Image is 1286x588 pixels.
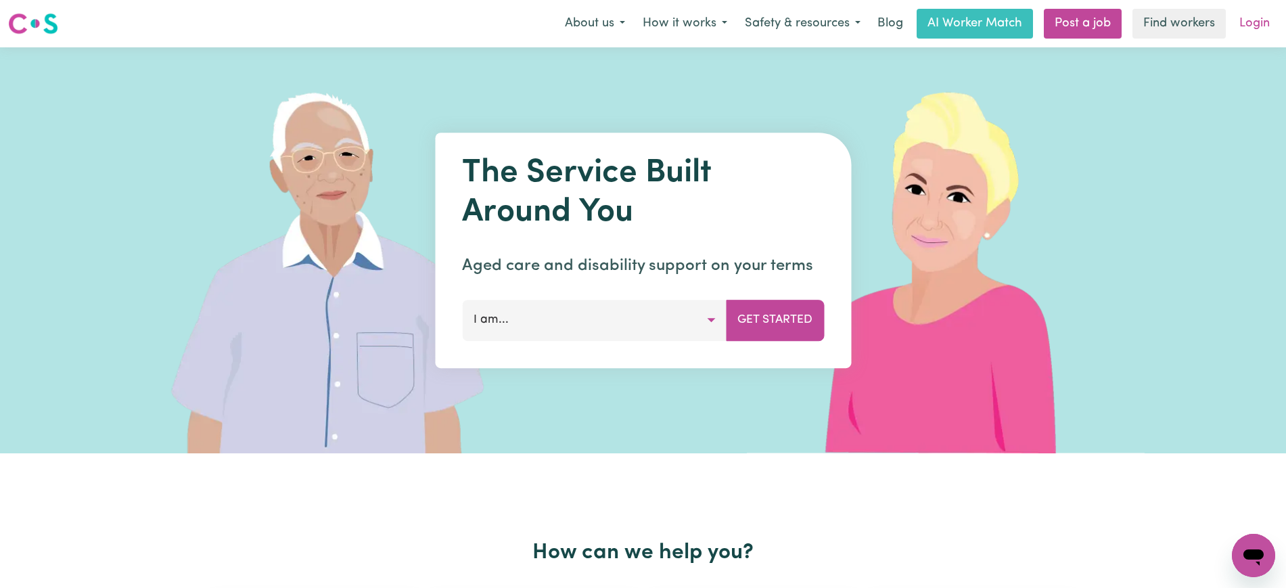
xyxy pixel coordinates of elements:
a: Careseekers logo [8,8,58,39]
p: Aged care and disability support on your terms [462,254,824,278]
img: Careseekers logo [8,12,58,36]
h2: How can we help you? [205,540,1082,566]
a: Post a job [1044,9,1122,39]
button: I am... [462,300,727,340]
a: Login [1231,9,1278,39]
a: Find workers [1132,9,1226,39]
a: Blog [869,9,911,39]
h1: The Service Built Around You [462,154,824,232]
button: Safety & resources [736,9,869,38]
button: About us [556,9,634,38]
iframe: Button to launch messaging window [1232,534,1275,577]
button: How it works [634,9,736,38]
button: Get Started [726,300,824,340]
a: AI Worker Match [917,9,1033,39]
